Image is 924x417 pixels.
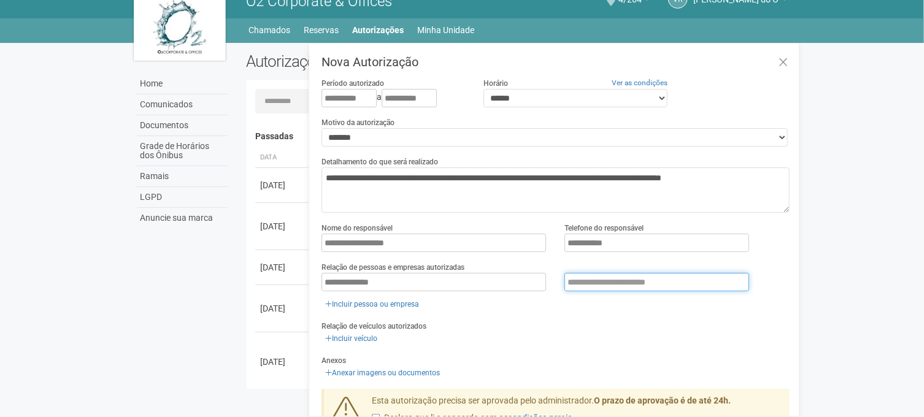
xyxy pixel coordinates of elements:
[321,366,444,380] a: Anexar imagens ou documentos
[321,156,438,167] label: Detalhamento do que será realizado
[321,355,346,366] label: Anexos
[137,136,228,166] a: Grade de Horários dos Ônibus
[564,223,644,234] label: Telefone do responsável
[321,56,790,68] h3: Nova Autorização
[246,52,509,71] h2: Autorizações
[321,297,423,311] a: Incluir pessoa ou empresa
[321,223,393,234] label: Nome do responsável
[137,115,228,136] a: Documentos
[321,117,395,128] label: Motivo da autorização
[260,261,306,274] div: [DATE]
[255,132,781,141] h4: Passadas
[137,166,228,187] a: Ramais
[612,78,668,87] a: Ver as condições
[352,21,404,39] a: Autorizações
[248,21,290,39] a: Chamados
[417,21,474,39] a: Minha Unidade
[260,302,306,315] div: [DATE]
[321,321,426,332] label: Relação de veículos autorizados
[483,78,508,89] label: Horário
[260,356,306,368] div: [DATE]
[260,220,306,232] div: [DATE]
[137,94,228,115] a: Comunicados
[321,332,381,345] a: Incluir veículo
[260,179,306,191] div: [DATE]
[255,148,310,168] th: Data
[321,89,465,107] div: a
[137,208,228,228] a: Anuncie sua marca
[321,262,464,273] label: Relação de pessoas e empresas autorizadas
[137,187,228,208] a: LGPD
[304,21,339,39] a: Reservas
[137,74,228,94] a: Home
[321,78,384,89] label: Período autorizado
[594,396,731,405] strong: O prazo de aprovação é de até 24h.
